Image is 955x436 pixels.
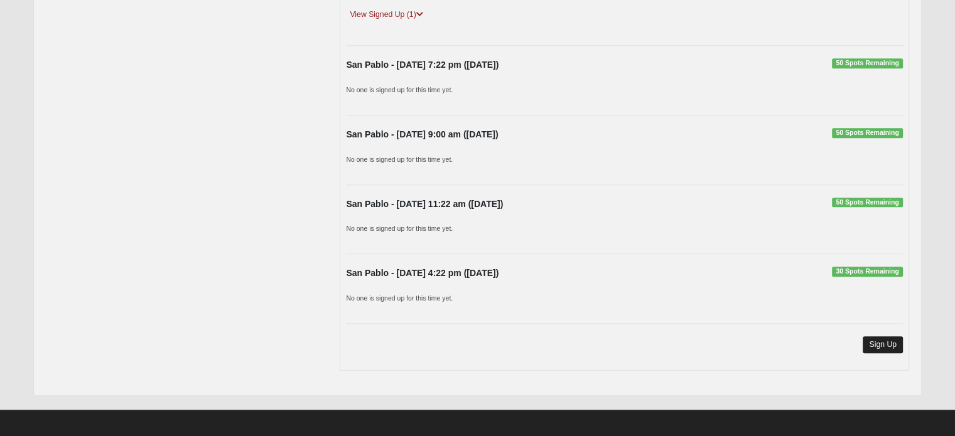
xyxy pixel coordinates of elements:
a: View Signed Up (1) [346,8,426,21]
span: 50 Spots Remaining [832,58,903,68]
strong: San Pablo - [DATE] 4:22 pm ([DATE]) [346,268,499,278]
strong: San Pablo - [DATE] 7:22 pm ([DATE]) [346,60,499,70]
small: No one is signed up for this time yet. [346,156,453,163]
small: No one is signed up for this time yet. [346,86,453,93]
strong: San Pablo - [DATE] 11:22 am ([DATE]) [346,199,503,209]
small: No one is signed up for this time yet. [346,225,453,232]
span: 50 Spots Remaining [832,128,903,138]
small: No one is signed up for this time yet. [346,294,453,302]
span: 30 Spots Remaining [832,267,903,277]
a: Sign Up [863,336,903,353]
strong: San Pablo - [DATE] 9:00 am ([DATE]) [346,129,498,139]
span: 50 Spots Remaining [832,198,903,208]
